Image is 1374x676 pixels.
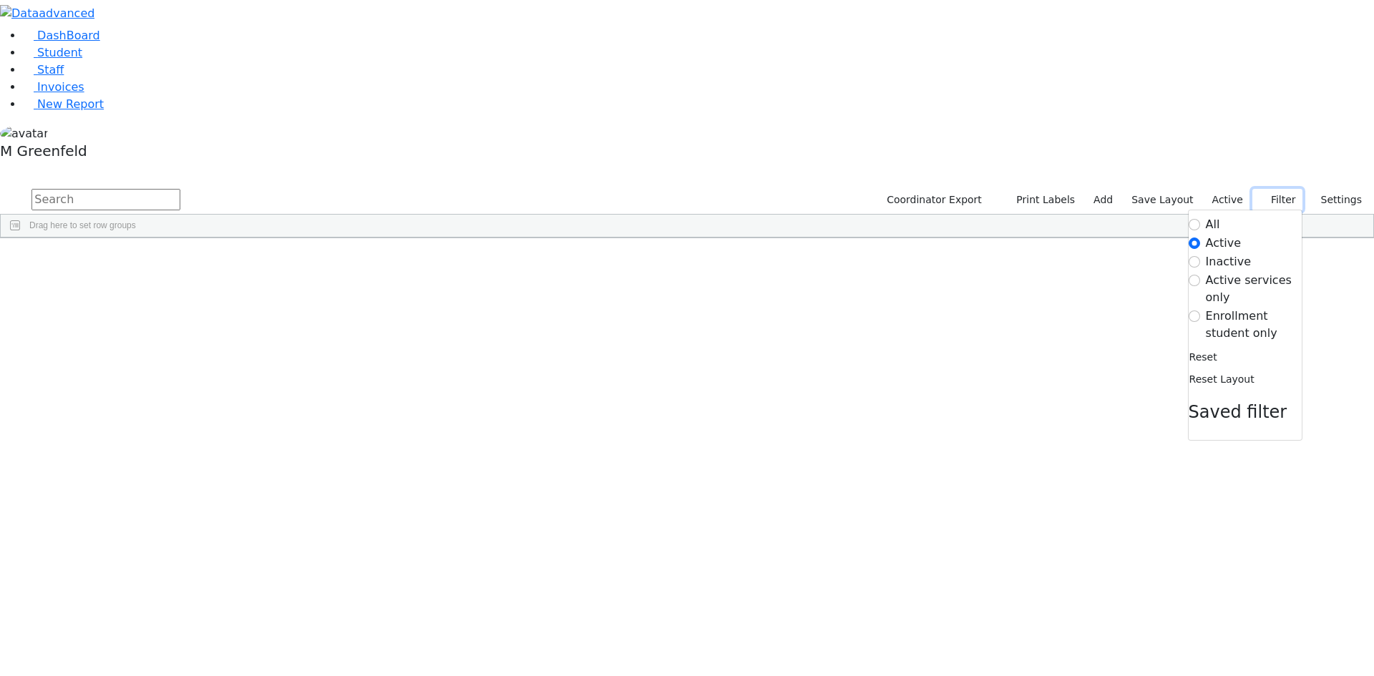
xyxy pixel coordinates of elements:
button: Filter [1252,189,1302,211]
span: Drag here to set row groups [29,220,136,230]
span: Saved filter [1189,402,1287,422]
button: Reset Layout [1189,368,1255,391]
button: Settings [1302,189,1368,211]
a: Invoices [23,80,84,94]
input: All [1189,219,1200,230]
input: Inactive [1189,256,1200,268]
label: Active services only [1206,272,1302,306]
a: DashBoard [23,29,100,42]
button: Coordinator Export [877,189,988,211]
input: Enrollment student only [1189,310,1200,322]
span: Student [37,46,82,59]
span: DashBoard [37,29,100,42]
span: Staff [37,63,64,77]
span: Invoices [37,80,84,94]
button: Print Labels [1000,189,1081,211]
input: Active [1189,237,1200,249]
a: Add [1087,189,1119,211]
span: New Report [37,97,104,111]
a: Student [23,46,82,59]
button: Save Layout [1125,189,1199,211]
label: Enrollment student only [1206,308,1302,342]
label: Active [1206,189,1249,211]
div: Settings [1188,210,1302,441]
a: Staff [23,63,64,77]
button: Reset [1189,346,1218,368]
a: New Report [23,97,104,111]
label: All [1206,216,1220,233]
input: Active services only [1189,275,1200,286]
label: Inactive [1206,253,1252,270]
label: Active [1206,235,1242,252]
input: Search [31,189,180,210]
